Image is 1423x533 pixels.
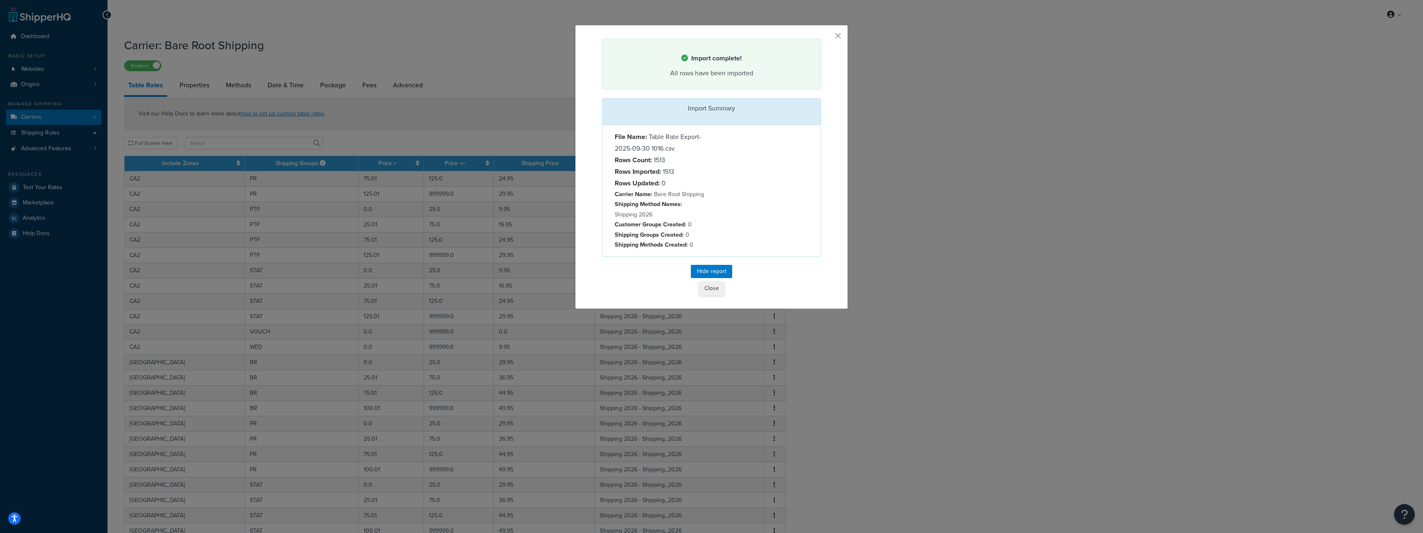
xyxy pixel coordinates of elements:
[615,189,705,199] p: Bare Root Shipping
[615,240,688,249] strong: Shipping Methods Created:
[615,219,705,229] p: 0
[691,265,732,278] button: Hide report
[608,131,711,250] div: Table Rate Export-2025-09-30 1016.csv 1513 1513 0
[613,67,810,79] div: All rows have been imported
[699,281,724,295] button: Close
[613,53,810,63] h4: Import complete!
[615,155,652,165] strong: Rows Count:
[615,190,652,199] strong: Carrier Name:
[615,178,660,188] strong: Rows Updated:
[615,132,647,142] strong: File Name:
[608,105,815,112] h3: Import Summary
[615,230,684,239] strong: Shipping Groups Created:
[615,220,686,229] strong: Customer Groups Created:
[615,167,661,176] strong: Rows Imported:
[615,230,705,240] p: 0
[615,240,705,250] p: 0
[615,199,705,219] p: Shipping 2026
[615,199,682,209] strong: Shipping Method Names:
